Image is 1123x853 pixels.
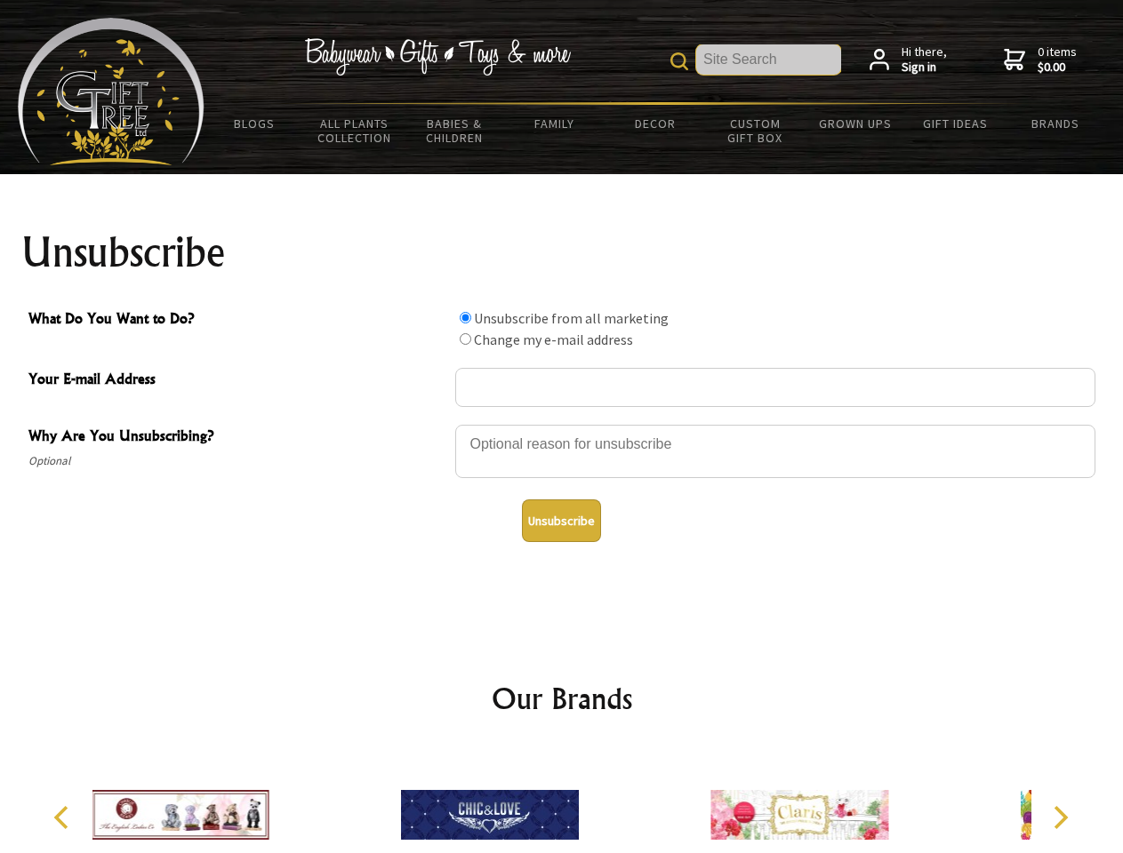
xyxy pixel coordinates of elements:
input: Site Search [696,44,841,75]
h1: Unsubscribe [21,231,1103,274]
a: Grown Ups [805,105,905,142]
a: All Plants Collection [305,105,405,156]
span: 0 items [1038,44,1077,76]
input: What Do You Want to Do? [460,333,471,345]
strong: $0.00 [1038,60,1077,76]
a: Hi there,Sign in [870,44,947,76]
a: Brands [1006,105,1106,142]
a: 0 items$0.00 [1004,44,1077,76]
span: What Do You Want to Do? [28,307,446,333]
textarea: Why Are You Unsubscribing? [455,425,1095,478]
input: Your E-mail Address [455,368,1095,407]
h2: Our Brands [36,677,1088,720]
img: Babyware - Gifts - Toys and more... [18,18,205,165]
label: Change my e-mail address [474,331,633,348]
input: What Do You Want to Do? [460,312,471,323]
span: Why Are You Unsubscribing? [28,425,446,450]
a: Babies & Children [405,105,505,156]
button: Unsubscribe [522,499,601,542]
span: Your E-mail Address [28,368,446,394]
span: Optional [28,450,446,472]
span: Hi there, [902,44,947,76]
button: Previous [44,798,84,837]
img: Babywear - Gifts - Toys & more [304,38,571,76]
a: Gift Ideas [905,105,1006,142]
a: BLOGS [205,105,305,142]
img: product search [670,52,688,70]
a: Decor [605,105,705,142]
a: Custom Gift Box [705,105,806,156]
button: Next [1040,798,1079,837]
strong: Sign in [902,60,947,76]
label: Unsubscribe from all marketing [474,309,669,327]
a: Family [505,105,606,142]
